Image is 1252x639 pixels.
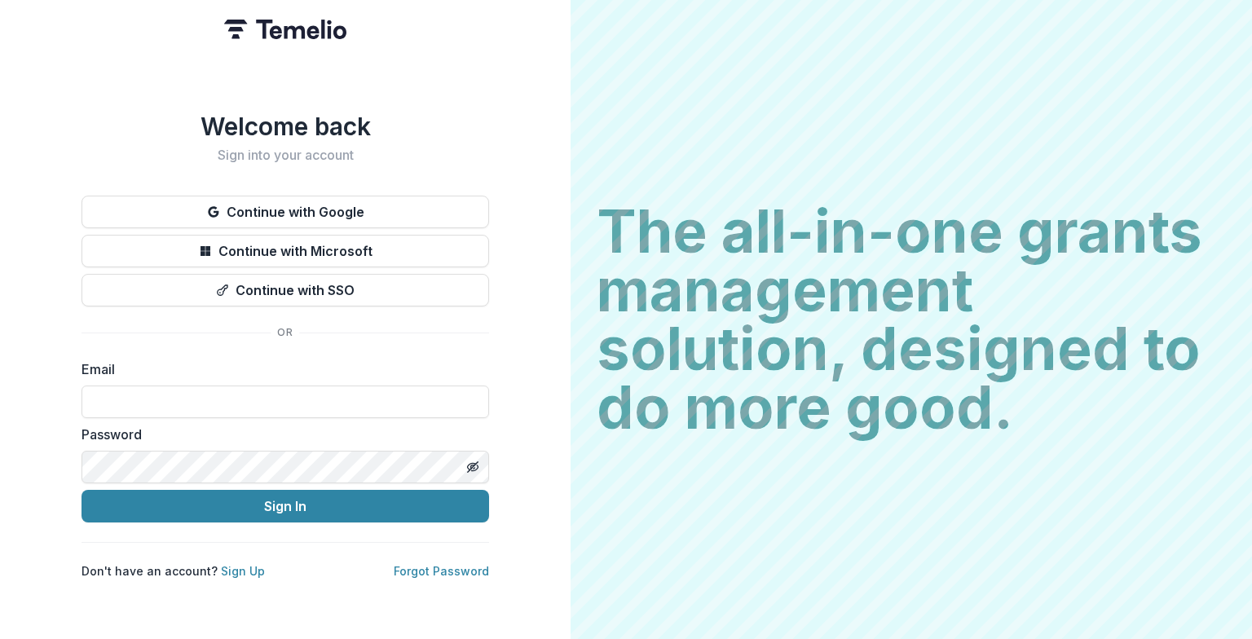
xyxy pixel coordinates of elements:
a: Forgot Password [394,564,489,578]
img: Temelio [224,20,346,39]
button: Toggle password visibility [460,454,486,480]
h2: Sign into your account [82,148,489,163]
label: Password [82,425,479,444]
button: Sign In [82,490,489,522]
p: Don't have an account? [82,562,265,580]
button: Continue with SSO [82,274,489,306]
label: Email [82,359,479,379]
button: Continue with Google [82,196,489,228]
button: Continue with Microsoft [82,235,489,267]
a: Sign Up [221,564,265,578]
h1: Welcome back [82,112,489,141]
